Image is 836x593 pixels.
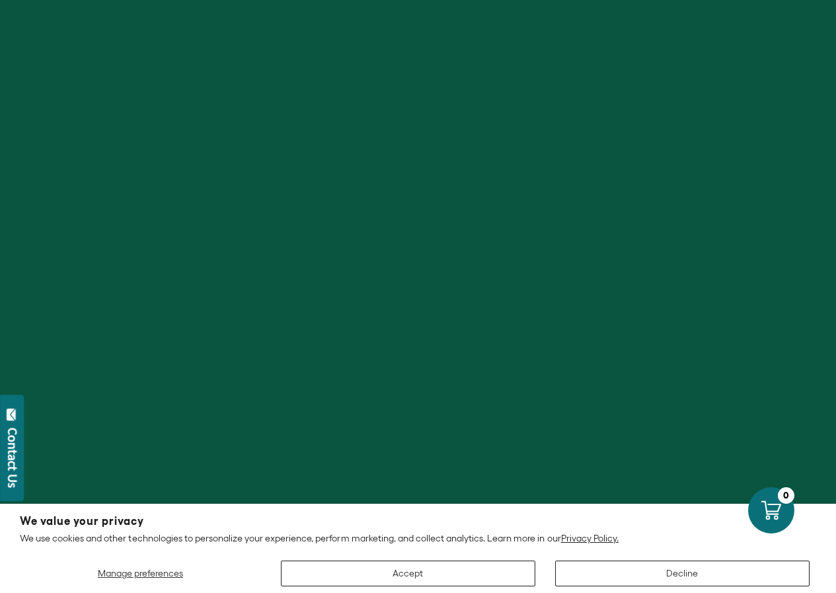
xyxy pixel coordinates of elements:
h2: We value your privacy [20,516,816,527]
div: Contact Us [6,428,19,488]
button: Accept [281,561,535,586]
span: Manage preferences [98,568,183,578]
div: 0 [778,487,794,504]
button: Manage preferences [20,561,261,586]
p: We use cookies and other technologies to personalize your experience, perform marketing, and coll... [20,532,816,544]
a: Privacy Policy. [561,533,619,543]
button: Decline [555,561,810,586]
